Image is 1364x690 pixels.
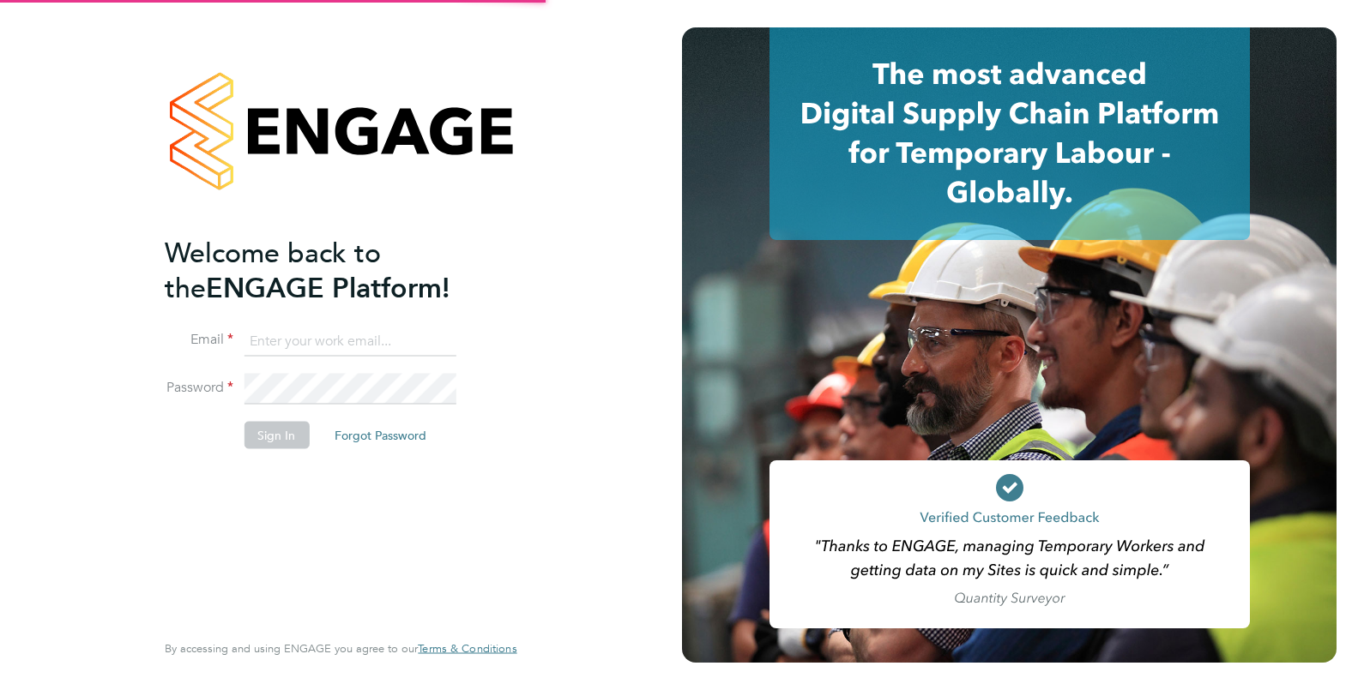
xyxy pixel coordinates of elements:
[165,236,381,304] span: Welcome back to the
[165,641,516,656] span: By accessing and using ENGAGE you agree to our
[165,235,499,305] h2: ENGAGE Platform!
[321,422,440,449] button: Forgot Password
[244,422,309,449] button: Sign In
[244,326,456,357] input: Enter your work email...
[165,379,233,397] label: Password
[165,331,233,349] label: Email
[418,642,516,656] a: Terms & Conditions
